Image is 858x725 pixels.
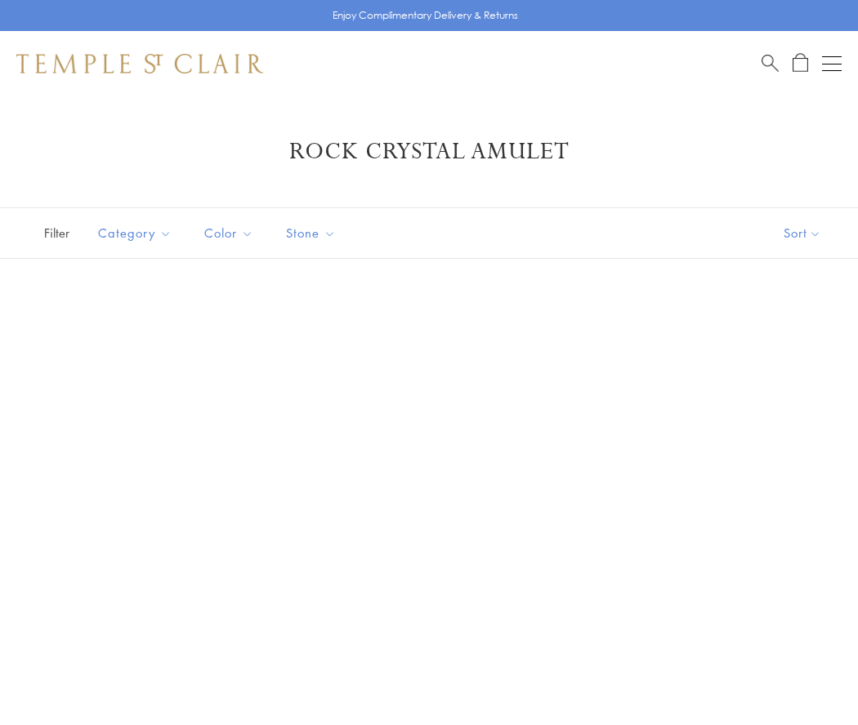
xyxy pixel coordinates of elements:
[192,215,266,251] button: Color
[762,53,779,73] a: Search
[333,7,518,24] p: Enjoy Complimentary Delivery & Returns
[274,215,348,251] button: Stone
[86,215,184,251] button: Category
[41,137,817,167] h1: Rock Crystal Amulet
[16,54,263,73] img: Temple St. Clair
[196,223,266,243] span: Color
[278,223,348,243] span: Stone
[822,54,842,73] button: Open navigation
[793,53,808,73] a: Open Shopping Bag
[90,223,184,243] span: Category
[747,208,858,258] button: Show sort by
